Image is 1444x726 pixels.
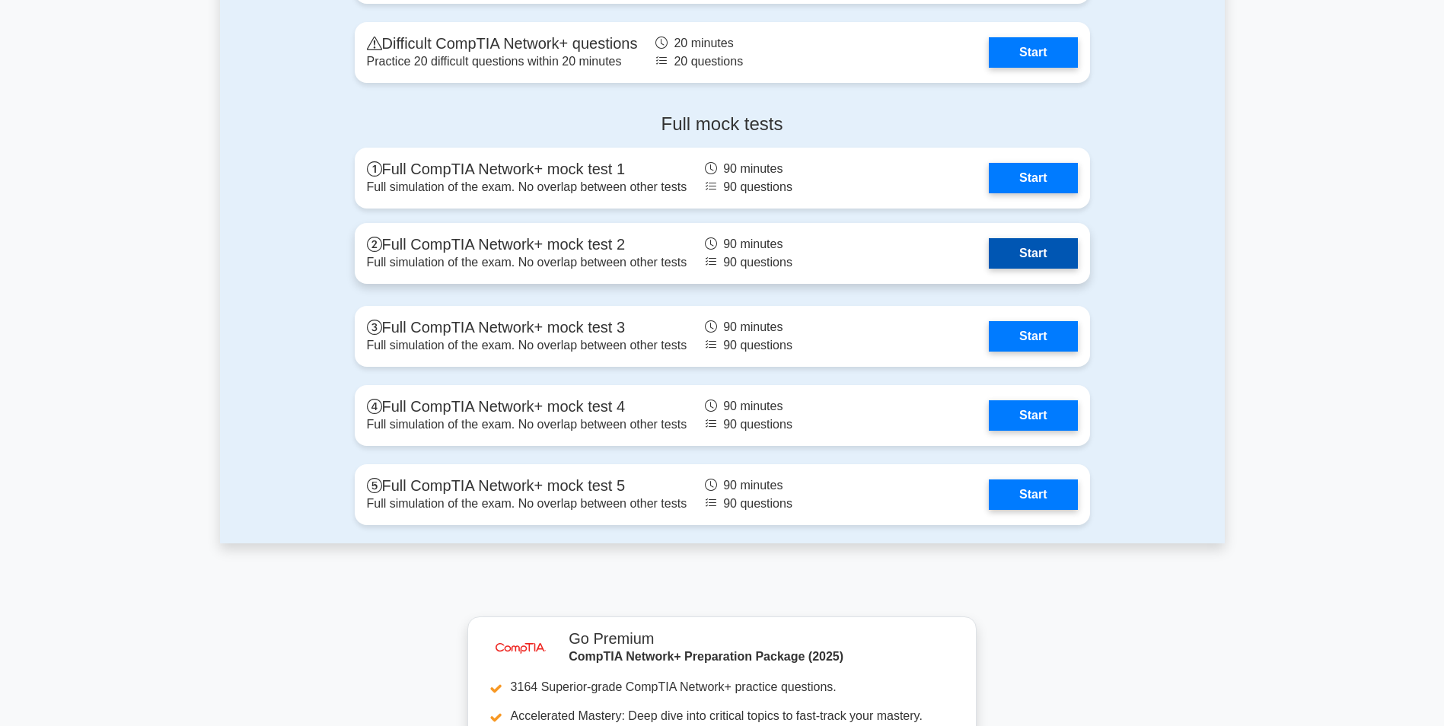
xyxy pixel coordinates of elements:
[355,113,1090,135] h4: Full mock tests
[989,321,1077,352] a: Start
[989,479,1077,510] a: Start
[989,238,1077,269] a: Start
[989,400,1077,431] a: Start
[989,37,1077,68] a: Start
[989,163,1077,193] a: Start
